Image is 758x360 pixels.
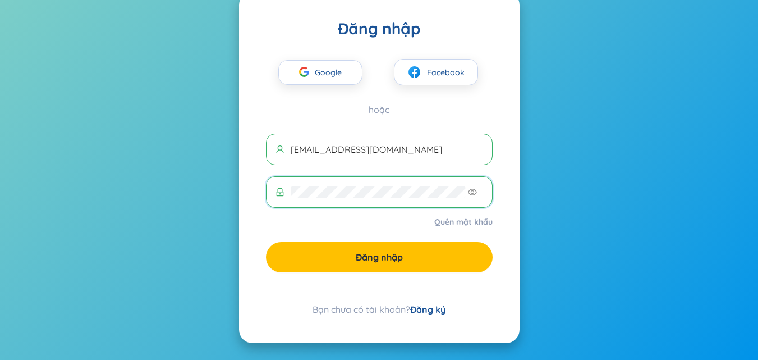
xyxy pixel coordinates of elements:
input: Tên người dùng hoặc Email [291,143,483,156]
a: Quên mật khẩu [434,216,493,227]
font: Bạn chưa có tài khoản? [313,304,410,315]
img: facebook [407,65,421,79]
button: Đăng nhập [266,242,493,272]
font: Quên mật khẩu [434,217,493,227]
font: Đăng nhập [338,19,420,38]
font: Facebook [427,67,465,78]
span: người dùng [275,145,284,154]
button: Google [278,60,362,85]
font: Đăng nhập [356,252,403,263]
span: khóa [275,188,284,197]
font: Google [315,67,342,78]
font: hoặc [369,104,389,115]
span: mắt [468,188,477,197]
a: Đăng ký [410,304,445,315]
button: facebookFacebook [394,59,478,85]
